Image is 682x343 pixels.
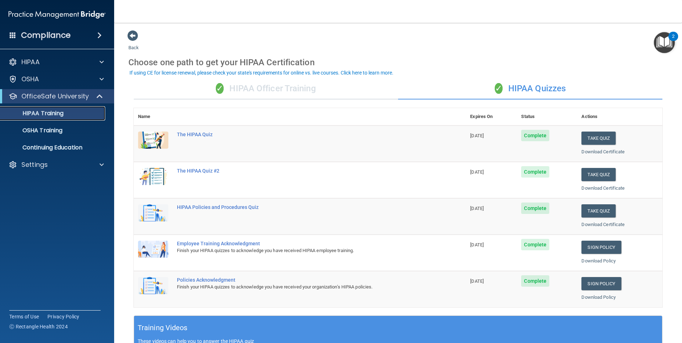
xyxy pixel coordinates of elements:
[559,292,673,321] iframe: Drift Widget Chat Controller
[521,166,549,178] span: Complete
[138,322,188,334] h5: Training Videos
[177,132,430,137] div: The HIPAA Quiz
[470,242,484,247] span: [DATE]
[581,277,621,290] a: Sign Policy
[521,239,549,250] span: Complete
[9,58,104,66] a: HIPAA
[216,83,224,94] span: ✓
[9,313,39,320] a: Terms of Use
[21,75,39,83] p: OSHA
[5,127,62,134] p: OSHA Training
[177,241,430,246] div: Employee Training Acknowledgment
[177,204,430,210] div: HIPAA Policies and Procedures Quiz
[521,203,549,214] span: Complete
[9,7,106,22] img: PMB logo
[470,169,484,175] span: [DATE]
[21,92,89,101] p: OfficeSafe University
[177,246,430,255] div: Finish your HIPAA quizzes to acknowledge you have received HIPAA employee training.
[9,160,104,169] a: Settings
[128,69,395,76] button: If using CE for license renewal, please check your state's requirements for online vs. live cours...
[134,78,398,99] div: HIPAA Officer Training
[581,222,625,227] a: Download Certificate
[581,185,625,191] a: Download Certificate
[581,258,616,263] a: Download Policy
[672,36,675,46] div: 2
[9,75,104,83] a: OSHA
[470,278,484,284] span: [DATE]
[9,323,68,330] span: Ⓒ Rectangle Health 2024
[470,206,484,211] span: [DATE]
[581,132,616,145] button: Take Quiz
[521,275,549,287] span: Complete
[495,83,503,94] span: ✓
[581,168,616,181] button: Take Quiz
[654,32,675,53] button: Open Resource Center, 2 new notifications
[581,241,621,254] a: Sign Policy
[177,277,430,283] div: Policies Acknowledgment
[581,204,616,217] button: Take Quiz
[47,313,80,320] a: Privacy Policy
[581,149,625,154] a: Download Certificate
[177,283,430,291] div: Finish your HIPAA quizzes to acknowledge you have received your organization’s HIPAA policies.
[177,168,430,174] div: The HIPAA Quiz #2
[577,108,662,126] th: Actions
[5,144,102,151] p: Continuing Education
[129,70,393,75] div: If using CE for license renewal, please check your state's requirements for online vs. live cours...
[470,133,484,138] span: [DATE]
[21,58,40,66] p: HIPAA
[9,92,103,101] a: OfficeSafe University
[128,36,139,50] a: Back
[21,160,48,169] p: Settings
[466,108,517,126] th: Expires On
[128,52,668,73] div: Choose one path to get your HIPAA Certification
[521,130,549,141] span: Complete
[5,110,63,117] p: HIPAA Training
[21,30,71,40] h4: Compliance
[134,108,173,126] th: Name
[398,78,662,99] div: HIPAA Quizzes
[517,108,577,126] th: Status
